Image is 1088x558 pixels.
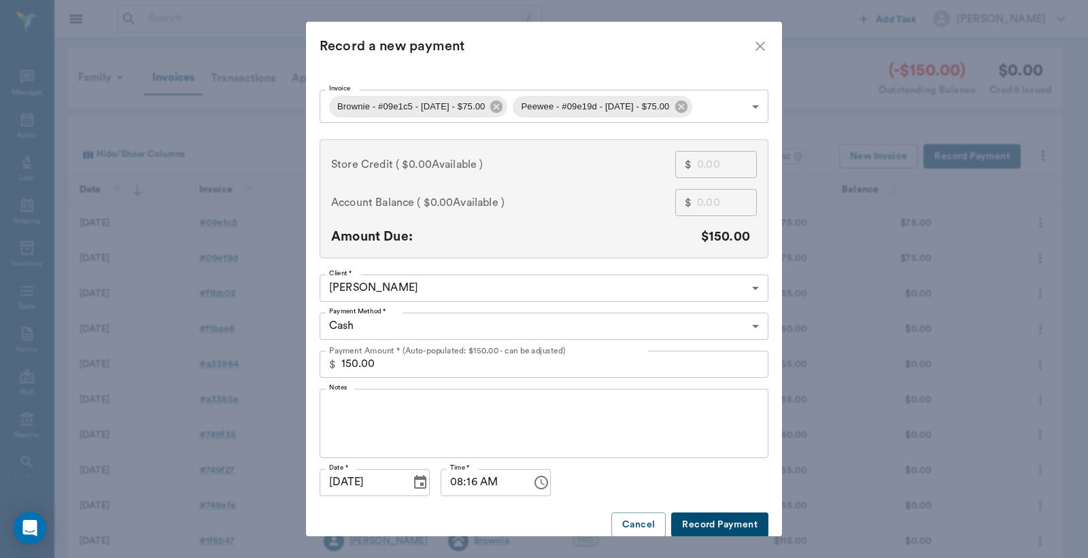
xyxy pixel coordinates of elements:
span: Brownie - #09e1c5 - [DATE] - $75.00 [329,99,493,114]
p: $150.00 [701,227,750,247]
span: Peewee - #09e19d - [DATE] - $75.00 [513,99,677,114]
p: $ [685,194,692,211]
input: 0.00 [697,151,757,178]
label: Client * [329,268,352,278]
button: Record Payment [671,512,768,538]
label: Payment Method * [329,307,386,316]
input: 0.00 [341,351,768,378]
button: Choose time, selected time is 8:16 AM [528,469,555,496]
label: Notes [329,383,347,392]
label: Date * [329,463,348,472]
div: Cash [320,313,768,340]
p: $ [329,356,336,372]
button: close [752,38,768,54]
div: Record a new payment [320,35,752,57]
input: hh:mm aa [441,469,522,496]
span: $0.00 Available [402,156,477,173]
div: Brownie - #09e1c5 - [DATE] - $75.00 [329,96,507,118]
button: Choose date, selected date is Oct 2, 2025 [407,469,434,496]
span: Store Credit ( ) [331,156,483,173]
p: Amount Due: [331,227,413,247]
button: Cancel [611,512,666,538]
label: Time * [450,463,470,472]
input: MM/DD/YYYY [320,469,401,496]
p: Payment Amount * (Auto-populated: $150.00 - can be adjusted) [329,345,566,357]
p: $ [685,156,692,173]
span: Account Balance ( ) [331,194,505,211]
div: Open Intercom Messenger [14,512,46,544]
div: [PERSON_NAME] [320,275,768,302]
input: 0.00 [697,189,757,216]
label: Invoice [329,84,350,93]
span: $0.00 Available [424,194,498,211]
div: Peewee - #09e19d - [DATE] - $75.00 [513,96,692,118]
